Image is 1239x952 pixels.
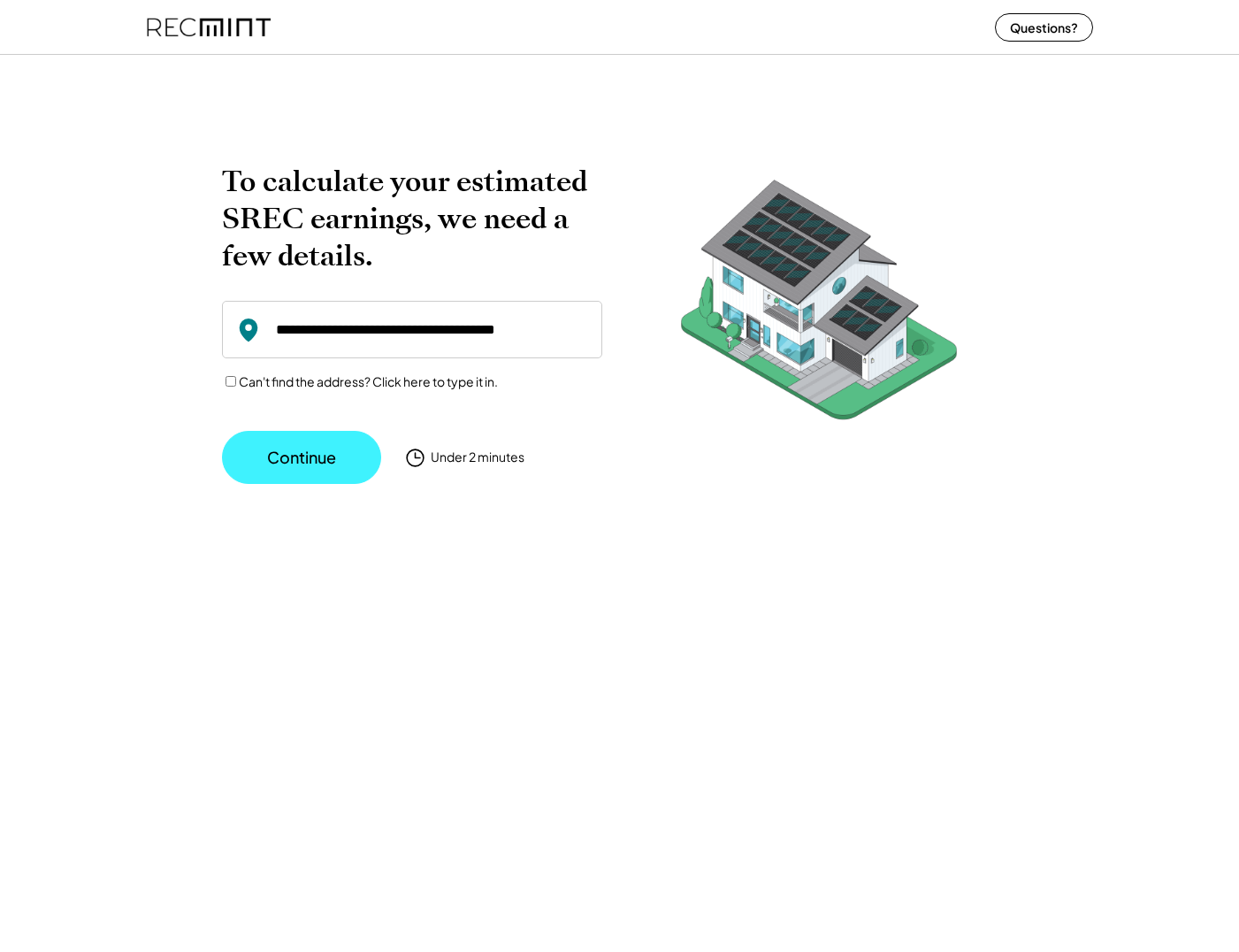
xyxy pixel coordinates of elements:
button: Continue [222,431,381,484]
div: Under 2 minutes [431,449,524,466]
button: Questions? [995,13,1093,42]
h2: To calculate your estimated SREC earnings, we need a few details. [222,163,602,274]
label: Can't find the address? Click here to type it in. [239,373,498,389]
img: recmint-logotype%403x%20%281%29.jpeg [147,4,271,50]
img: RecMintArtboard%207.png [646,163,991,447]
